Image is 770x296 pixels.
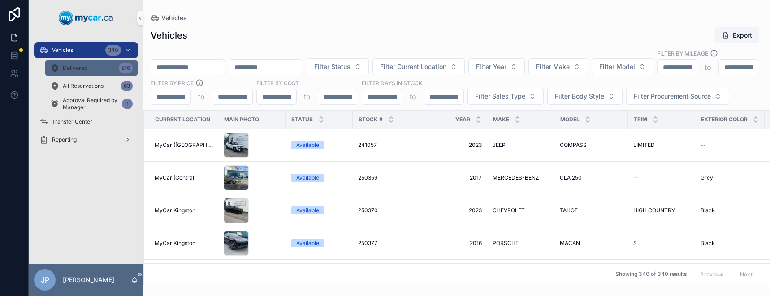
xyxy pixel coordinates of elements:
[701,207,715,214] span: Black
[555,92,604,101] span: Filter Body Style
[296,206,319,214] div: Available
[560,174,582,181] span: CLA 250
[633,142,655,149] span: LIMITED
[633,240,637,247] span: S
[560,207,578,214] span: TAHOE
[52,118,92,125] span: Transfer Center
[701,116,748,123] span: Exterior Color
[468,58,525,75] button: Select Button
[358,142,415,149] a: 241057
[633,142,690,149] a: LIMITED
[358,207,415,214] a: 250370
[63,82,104,90] span: All Reservations
[161,13,187,22] span: Vehicles
[425,174,482,181] a: 2017
[155,116,210,123] span: Current Location
[560,174,623,181] a: CLA 250
[291,239,347,247] a: Available
[307,58,369,75] button: Select Button
[425,207,482,214] span: 2023
[410,91,416,102] p: to
[122,99,133,109] div: 1
[121,81,133,91] div: 63
[547,88,623,105] button: Select Button
[701,142,706,149] span: --
[314,62,350,71] span: Filter Status
[493,174,539,181] span: MERCEDES-BENZ
[151,13,187,22] a: Vehicles
[256,79,299,87] label: FILTER BY COST
[493,174,549,181] a: MERCEDES-BENZ
[34,132,138,148] a: Reporting
[34,42,138,58] a: Vehicles340
[358,142,377,149] span: 241057
[633,174,690,181] a: --
[528,58,588,75] button: Select Button
[560,142,623,149] a: COMPASS
[358,174,377,181] span: 250359
[155,174,196,181] span: MyCar (Central)
[291,206,347,214] a: Available
[560,240,623,247] a: MACAN
[475,92,525,101] span: Filter Sales Type
[493,142,549,149] a: JEEP
[633,207,675,214] span: HIGH COUNTRY
[105,45,121,56] div: 340
[493,240,549,247] a: PORSCHE
[701,240,715,247] span: Black
[493,240,519,247] span: PORSCHE
[359,116,383,123] span: Stock #
[296,141,319,149] div: Available
[634,92,711,101] span: Filter Procurement Source
[633,207,690,214] a: HIGH COUNTRY
[560,142,587,149] span: COMPASS
[155,142,213,149] a: MyCar ([GEOGRAPHIC_DATA])
[155,174,213,181] a: MyCar (Central)
[63,64,87,72] span: Delivered
[626,88,729,105] button: Select Button
[296,239,319,247] div: Available
[151,79,194,87] label: FILTER BY PRICE
[536,62,570,71] span: Filter Make
[358,240,415,247] a: 250377
[45,96,138,112] a: Approval Required by Manager1
[41,275,49,285] span: JP
[599,62,635,71] span: Filter Model
[701,174,713,181] span: Grey
[224,116,259,123] span: Main Photo
[119,63,133,73] div: 816
[155,240,195,247] span: MyCar Kingston
[52,136,77,143] span: Reporting
[34,114,138,130] a: Transfer Center
[291,141,347,149] a: Available
[358,240,377,247] span: 250377
[155,207,195,214] span: MyCar Kingston
[633,174,639,181] span: --
[59,11,113,25] img: App logo
[304,91,311,102] p: to
[493,116,509,123] span: Make
[425,240,482,247] span: 2016
[155,240,213,247] a: MyCar Kingston
[657,49,708,57] label: Filter By Mileage
[380,62,446,71] span: Filter Current Location
[455,116,470,123] span: Year
[701,207,759,214] a: Black
[615,271,687,278] span: Showing 340 of 340 results
[425,142,482,149] a: 2023
[45,78,138,94] a: All Reservations63
[633,240,690,247] a: S
[45,60,138,76] a: Delivered816
[701,240,759,247] a: Black
[358,207,378,214] span: 250370
[493,207,549,214] a: CHEVROLET
[358,174,415,181] a: 250359
[476,62,506,71] span: Filter Year
[560,207,623,214] a: TAHOE
[155,207,213,214] a: MyCar Kingston
[560,116,580,123] span: Model
[52,47,73,54] span: Vehicles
